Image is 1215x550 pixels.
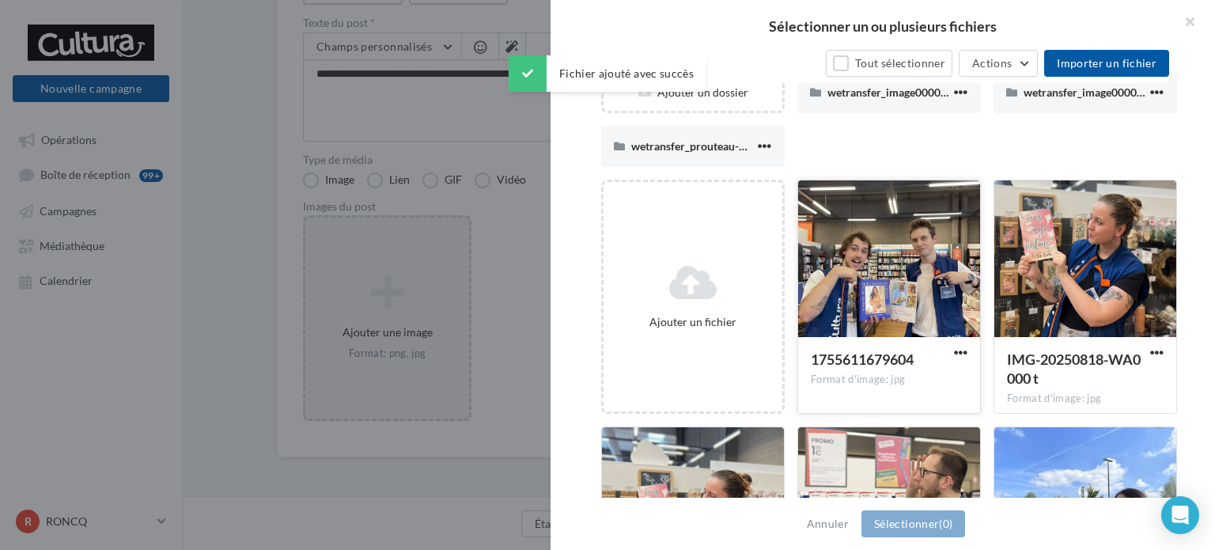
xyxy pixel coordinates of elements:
span: Importer un fichier [1057,56,1156,70]
button: Importer un fichier [1044,50,1169,77]
span: Actions [972,56,1012,70]
span: IMG-20250818-WA0000 t [1007,351,1141,387]
button: Tout sélectionner [826,50,952,77]
button: Actions [959,50,1038,77]
span: 1755611679604 [811,351,914,368]
span: wetransfer_prouteau-mov_2024-10-15_1341 [631,139,854,153]
h2: Sélectionner un ou plusieurs fichiers [576,19,1190,33]
div: Open Intercom Messenger [1161,496,1199,534]
span: (0) [939,517,952,530]
div: Ajouter un fichier [610,314,776,330]
button: Annuler [801,514,855,533]
span: wetransfer_image00001-jpeg_2024-10-01_1030 [827,85,1065,99]
button: Sélectionner(0) [861,510,965,537]
div: Format d'image: jpg [1007,392,1164,406]
div: Format d'image: jpg [811,373,967,387]
div: Fichier ajouté avec succès [509,55,706,92]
